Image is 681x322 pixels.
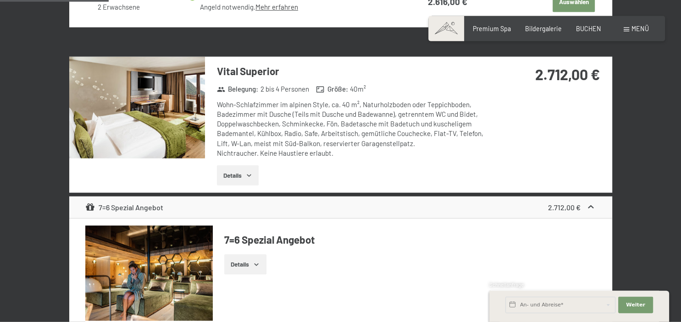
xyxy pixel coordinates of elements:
div: 7=6 Spezial Angebot2.712,00 € [69,196,612,218]
a: Premium Spa [473,25,511,33]
div: Angeld notwendig. [200,3,391,12]
div: 7=6 Spezial Angebot [85,202,163,213]
img: mss_renderimg.php [85,226,213,322]
img: mss_renderimg.php [69,57,205,158]
a: BUCHEN [576,25,601,33]
button: Weiter [618,297,653,313]
h3: Vital Superior [217,64,490,78]
strong: Belegung : [217,85,259,94]
a: Bildergalerie [525,25,562,33]
span: 40 m² [350,85,366,94]
span: 2 bis 4 Personen [260,85,309,94]
span: Weiter [626,301,645,309]
span: Menü [631,25,649,33]
h4: 7=6 Spezial Angebot [224,233,596,247]
button: Details [217,165,259,186]
strong: 2.712,00 € [548,203,581,212]
strong: 2.712,00 € [535,65,600,83]
div: Wohn-Schlafzimmer im alpinen Style, ca. 40 m², Naturholzboden oder Teppichboden, Badezimmer mit D... [217,100,490,158]
button: Details [224,255,266,275]
strong: Größe : [316,85,348,94]
a: Mehr erfahren [255,3,298,11]
span: Schnellanfrage [489,282,524,288]
div: 2 Erwachsene [98,3,187,12]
